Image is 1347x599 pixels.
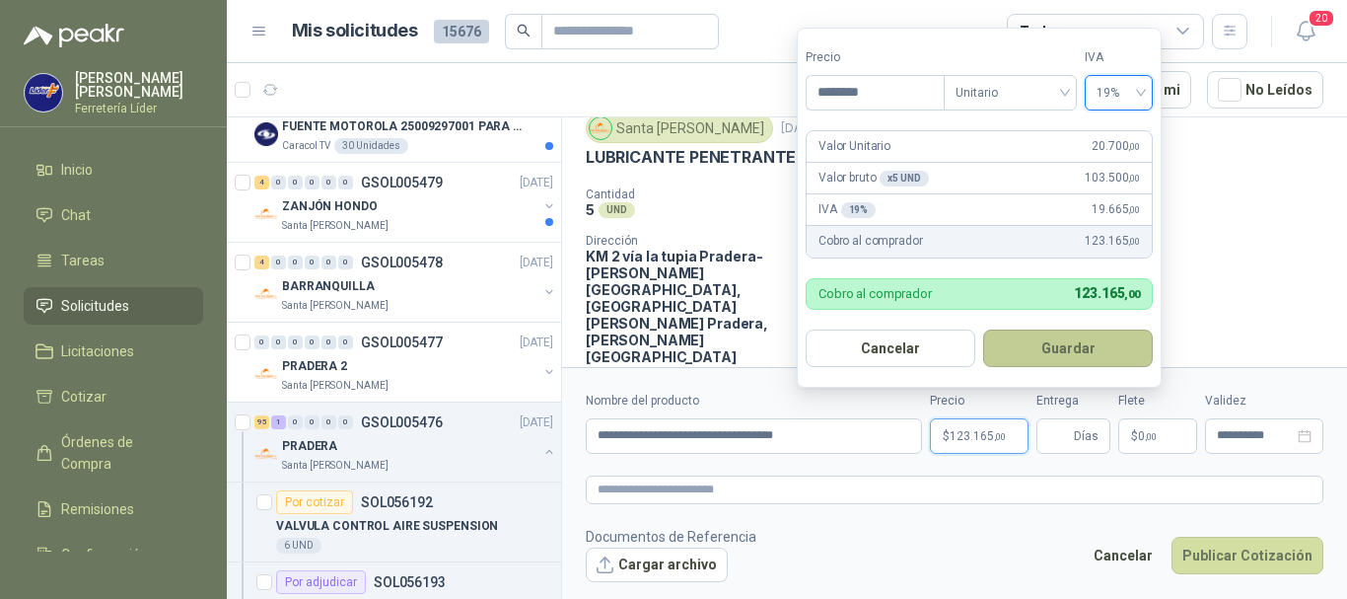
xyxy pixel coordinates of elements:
[305,256,319,269] div: 0
[61,250,105,271] span: Tareas
[374,575,446,589] p: SOL056193
[282,298,389,314] p: Santa [PERSON_NAME]
[254,442,278,466] img: Company Logo
[276,517,498,536] p: VALVULA CONTROL AIRE SUSPENSION
[288,256,303,269] div: 0
[956,78,1065,108] span: Unitario
[818,169,929,187] p: Valor bruto
[1092,137,1140,156] span: 20.700
[282,437,337,456] p: PRADERA
[930,392,1028,411] label: Precio
[61,340,134,362] span: Licitaciones
[361,495,433,509] p: SOL056192
[586,147,898,168] p: LUBRICANTE PENETRANTE 5-56 x400ml
[1118,418,1197,454] p: $ 0,00
[338,336,353,349] div: 0
[994,431,1006,442] span: ,00
[321,176,336,189] div: 0
[880,171,928,187] div: x 5 UND
[1074,419,1099,453] span: Días
[321,336,336,349] div: 0
[1036,392,1110,411] label: Entrega
[1205,392,1323,411] label: Validez
[361,176,443,189] p: GSOL005479
[254,176,269,189] div: 4
[586,113,773,143] div: Santa [PERSON_NAME]
[1207,71,1323,109] button: No Leídos
[520,334,553,352] p: [DATE]
[61,295,129,317] span: Solicitudes
[590,117,611,139] img: Company Logo
[305,176,319,189] div: 0
[1124,288,1140,301] span: ,00
[781,119,820,138] p: [DATE]
[276,490,353,514] div: Por cotizar
[321,415,336,429] div: 0
[254,415,269,429] div: 95
[305,415,319,429] div: 0
[254,362,278,386] img: Company Logo
[254,336,269,349] div: 0
[1138,430,1157,442] span: 0
[841,202,877,218] div: 19 %
[1288,14,1323,49] button: 20
[1128,236,1140,247] span: ,00
[586,234,803,248] p: Dirección
[288,336,303,349] div: 0
[338,256,353,269] div: 0
[24,378,203,415] a: Cotizar
[305,336,319,349] div: 0
[1020,21,1061,42] div: Todas
[334,138,408,154] div: 30 Unidades
[520,254,553,272] p: [DATE]
[271,176,286,189] div: 0
[254,171,557,234] a: 4 0 0 0 0 0 GSOL005479[DATE] Company LogoZANJÓN HONDOSanta [PERSON_NAME]
[75,103,203,114] p: Ferretería Líder
[1092,200,1140,219] span: 19.665
[338,176,353,189] div: 0
[586,187,844,201] p: Cantidad
[361,256,443,269] p: GSOL005478
[61,386,106,408] span: Cotizar
[61,431,184,475] span: Órdenes de Compra
[1128,141,1140,152] span: ,00
[282,277,375,296] p: BARRANQUILLA
[282,357,347,376] p: PRADERA 2
[520,174,553,192] p: [DATE]
[25,74,62,112] img: Company Logo
[1128,204,1140,215] span: ,00
[806,48,944,67] label: Precio
[517,24,531,37] span: search
[61,159,93,181] span: Inicio
[254,251,557,314] a: 4 0 0 0 0 0 GSOL005478[DATE] Company LogoBARRANQUILLASanta [PERSON_NAME]
[1308,9,1335,28] span: 20
[1083,537,1164,574] button: Cancelar
[586,548,728,583] button: Cargar archivo
[1074,285,1140,301] span: 123.165
[227,83,561,163] a: Por cotizarSOL056323[DATE] Company LogoFUENTE MOTOROLA 25009297001 PARA EP450Caracol TV30 Unidades
[1085,48,1153,67] label: IVA
[276,570,366,594] div: Por adjudicar
[818,200,876,219] p: IVA
[61,498,134,520] span: Remisiones
[586,526,756,548] p: Documentos de Referencia
[361,415,443,429] p: GSOL005476
[254,202,278,226] img: Company Logo
[282,197,378,216] p: ZANJÓN HONDO
[24,536,203,573] a: Configuración
[254,331,557,394] a: 0 0 0 0 0 0 GSOL005477[DATE] Company LogoPRADERA 2Santa [PERSON_NAME]
[292,17,418,45] h1: Mis solicitudes
[1171,537,1323,574] button: Publicar Cotización
[586,201,595,218] p: 5
[282,458,389,474] p: Santa [PERSON_NAME]
[818,287,932,300] p: Cobro al comprador
[61,204,91,226] span: Chat
[806,330,975,367] button: Cancelar
[282,117,528,136] p: FUENTE MOTOROLA 25009297001 PARA EP450
[586,248,803,365] p: KM 2 vía la tupia Pradera-[PERSON_NAME][GEOGRAPHIC_DATA], [GEOGRAPHIC_DATA][PERSON_NAME] Pradera ...
[288,415,303,429] div: 0
[24,423,203,483] a: Órdenes de Compra
[983,330,1153,367] button: Guardar
[321,256,336,269] div: 0
[818,137,890,156] p: Valor Unitario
